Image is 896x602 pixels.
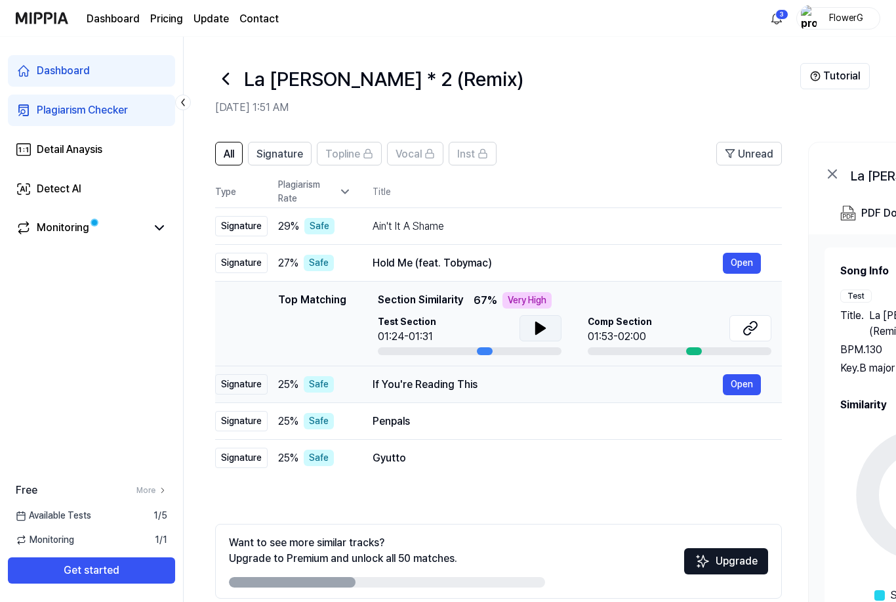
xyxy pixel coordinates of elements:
[224,146,234,162] span: All
[304,413,334,429] div: Safe
[449,142,497,165] button: Inst
[215,216,268,236] div: Signature
[16,483,37,498] span: Free
[387,142,443,165] button: Vocal
[373,176,782,207] th: Title
[373,219,761,234] div: Ain't It A Shame
[325,146,360,162] span: Topline
[278,178,352,205] div: Plagiarism Rate
[769,11,784,26] img: 알림
[378,292,463,309] span: Section Similarity
[215,100,800,116] h2: [DATE] 1:51 AM
[278,292,346,355] div: Top Matching
[215,176,268,208] th: Type
[796,7,880,30] button: profileFlowerG
[840,205,856,221] img: PDF Download
[37,142,102,158] div: Detail Anaysis
[244,64,523,94] h1: La Gloria de Dios * 2 (Remix)
[215,142,243,165] button: All
[215,374,268,395] div: Signature
[800,63,870,89] button: Tutorial
[684,559,768,572] a: SparklesUpgrade
[373,255,723,271] div: Hold Me (feat. Tobymac)
[278,414,298,429] span: 25 %
[239,11,279,27] a: Contact
[840,308,864,339] span: Title .
[16,533,74,547] span: Monitoring
[457,146,475,162] span: Inst
[716,142,782,165] button: Unread
[150,11,183,27] a: Pricing
[304,255,334,271] div: Safe
[8,173,175,205] a: Detect AI
[317,142,382,165] button: Topline
[16,220,146,236] a: Monitoring
[87,11,140,27] a: Dashboard
[193,11,229,27] a: Update
[373,450,761,466] div: Gyutto
[840,290,872,303] div: Test
[16,509,91,523] span: Available Tests
[153,509,167,523] span: 1 / 5
[588,315,652,329] span: Comp Section
[766,8,787,29] button: 알림3
[304,218,335,234] div: Safe
[378,329,436,345] div: 01:24-01:31
[256,146,303,162] span: Signature
[37,63,90,79] div: Dashboard
[821,11,872,25] div: FlowerG
[8,134,175,165] a: Detail Anaysis
[278,377,298,393] span: 25 %
[37,220,89,236] div: Monitoring
[502,292,552,309] div: Very High
[8,55,175,87] a: Dashboard
[378,315,436,329] span: Test Section
[136,484,167,496] a: More
[723,374,761,395] button: Open
[684,548,768,574] button: Upgrade
[278,255,298,271] span: 27 %
[215,253,268,273] div: Signature
[37,102,128,118] div: Plagiarism Checker
[588,329,652,345] div: 01:53-02:00
[278,219,299,234] span: 29 %
[304,450,334,466] div: Safe
[801,5,817,32] img: profile
[278,450,298,466] span: 25 %
[396,146,422,162] span: Vocal
[229,535,457,567] div: Want to see more similar tracks? Upgrade to Premium and unlock all 50 matches.
[215,448,268,468] div: Signature
[248,142,312,165] button: Signature
[775,9,788,20] div: 3
[215,411,268,431] div: Signature
[695,553,710,569] img: Sparkles
[373,377,723,393] div: If You're Reading This
[738,146,773,162] span: Unread
[155,533,167,547] span: 1 / 1
[8,95,175,126] a: Plagiarism Checker
[810,71,821,81] img: Help
[8,557,175,584] button: Get started
[304,376,334,393] div: Safe
[723,253,761,274] button: Open
[37,181,81,197] div: Detect AI
[474,293,497,309] span: 67 %
[373,414,761,429] div: Penpals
